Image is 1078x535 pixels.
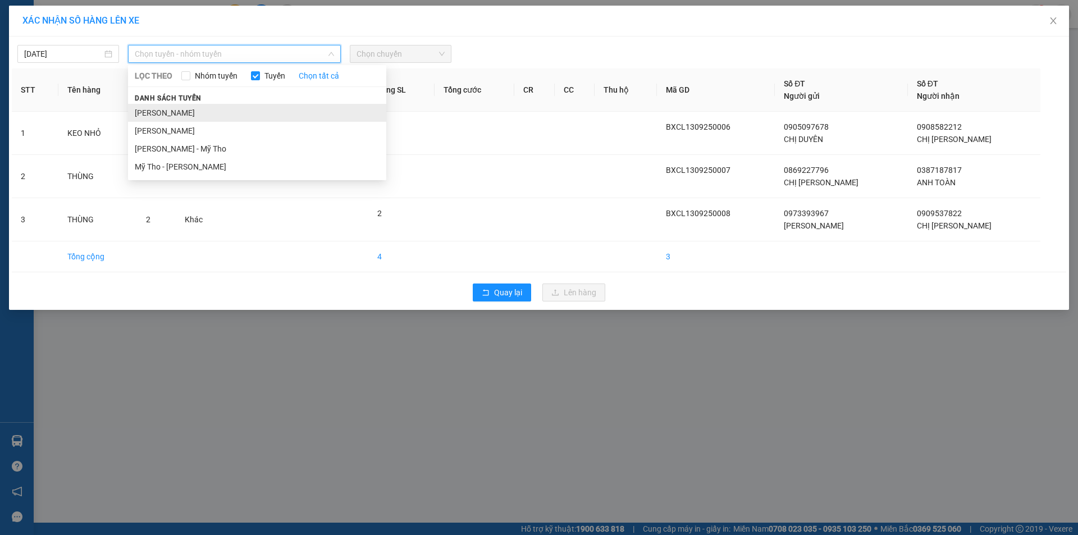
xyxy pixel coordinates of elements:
span: BXCL1309250006 [666,122,730,131]
li: [PERSON_NAME] [128,122,386,140]
th: STT [12,68,58,112]
span: Chọn chuyến [357,45,445,62]
th: CR [514,68,555,112]
td: 3 [657,241,775,272]
span: 0973393967 [784,209,829,218]
th: Tên hàng [58,68,137,112]
button: Close [1038,6,1069,37]
td: Khác [176,198,227,241]
div: 0869227796 [10,63,99,79]
div: CHỊ [PERSON_NAME] [10,36,99,63]
th: Tổng cước [435,68,514,112]
span: Tuyến [260,70,290,82]
span: close [1049,16,1058,25]
li: Mỹ Tho - [PERSON_NAME] [128,158,386,176]
div: [GEOGRAPHIC_DATA] [107,10,221,35]
span: BXCL1309250007 [666,166,730,175]
input: 12/09/2025 [24,48,102,60]
span: Quay lại [494,286,522,299]
td: THÙNG [58,198,137,241]
span: ANH TOÀN [917,178,956,187]
span: 2 [146,215,150,224]
td: Tổng cộng [58,241,137,272]
span: Nhóm tuyến [190,70,242,82]
td: KEO NHỎ [58,112,137,155]
li: [PERSON_NAME] [128,104,386,122]
span: 0869227796 [784,166,829,175]
span: Gửi: [10,11,27,22]
span: Người nhận [917,92,960,100]
th: Tổng SL [368,68,435,112]
span: Nhận: [107,10,134,21]
span: CHỢ ÔNG BẦU [10,79,81,118]
td: 1 [12,112,58,155]
span: Danh sách tuyến [128,93,208,103]
span: Người gửi [784,92,820,100]
li: [PERSON_NAME] - Mỹ Tho [128,140,386,158]
th: CC [555,68,595,112]
div: ANH TOÀN [107,35,221,48]
span: 0909537822 [917,209,962,218]
td: 4 [368,241,435,272]
span: rollback [482,289,490,298]
td: 2 [12,155,58,198]
span: LỌC THEO [135,70,172,82]
span: 2 [377,209,382,218]
span: BXCL1309250008 [666,209,730,218]
span: 0905097678 [784,122,829,131]
span: Chọn tuyến - nhóm tuyến [135,45,334,62]
button: uploadLên hàng [542,283,605,301]
span: 0387187817 [917,166,962,175]
span: CHỊ [PERSON_NAME] [917,135,992,144]
span: CHỊ DUYÊN [784,135,823,144]
span: 0908582212 [917,122,962,131]
span: down [328,51,335,57]
span: Số ĐT [917,79,938,88]
td: 3 [12,198,58,241]
a: Chọn tất cả [299,70,339,82]
div: 0387187817 [107,48,221,64]
span: CHỊ [PERSON_NAME] [917,221,992,230]
div: BX [PERSON_NAME] [10,10,99,36]
th: Thu hộ [595,68,656,112]
td: THÙNG [58,155,137,198]
span: [PERSON_NAME] [784,221,844,230]
span: CHỊ [PERSON_NAME] [784,178,858,187]
span: Số ĐT [784,79,805,88]
span: XÁC NHẬN SỐ HÀNG LÊN XE [22,15,139,26]
th: Mã GD [657,68,775,112]
button: rollbackQuay lại [473,283,531,301]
